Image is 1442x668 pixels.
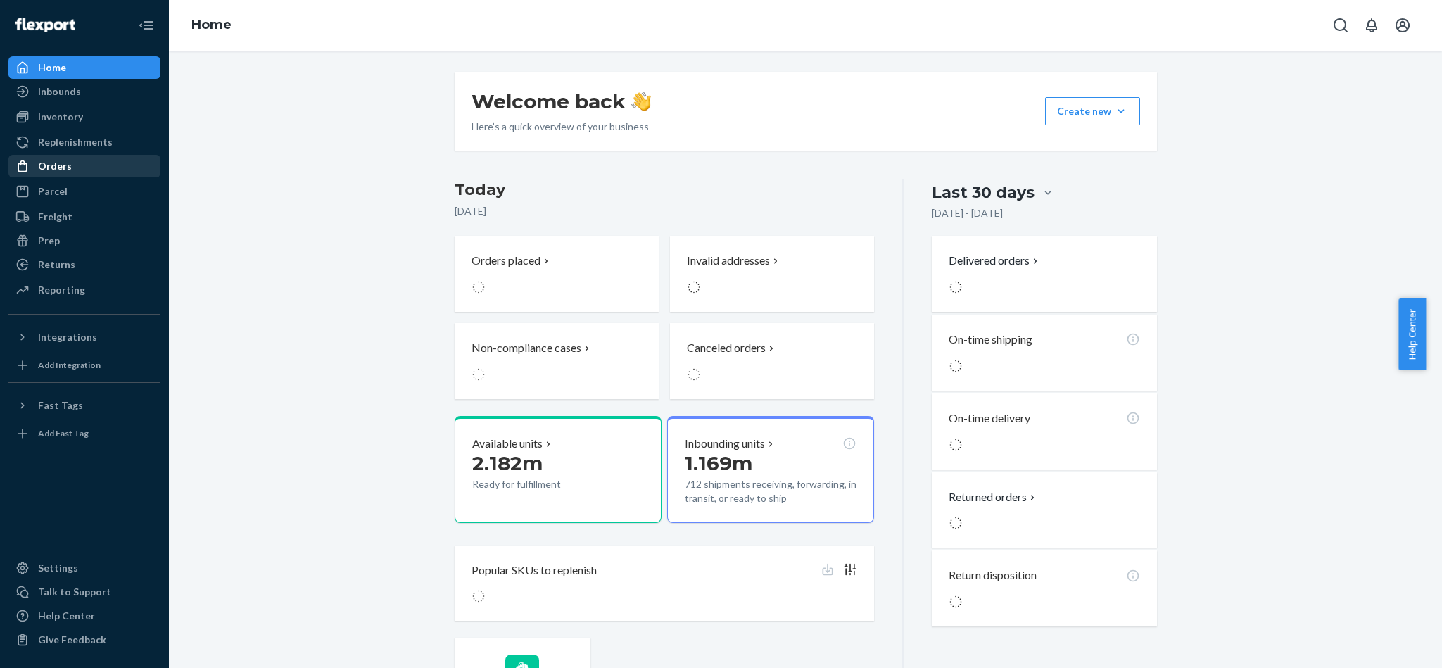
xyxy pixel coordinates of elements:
a: Home [191,17,232,32]
p: [DATE] [455,204,875,218]
div: Reporting [38,283,85,297]
button: Close Navigation [132,11,160,39]
p: On-time delivery [949,410,1030,427]
p: Inbounding units [685,436,765,452]
button: Give Feedback [8,629,160,651]
img: hand-wave emoji [631,92,651,111]
div: Inventory [38,110,83,124]
p: Popular SKUs to replenish [472,562,597,579]
button: Help Center [1398,298,1426,370]
button: Open Search Box [1327,11,1355,39]
button: Non-compliance cases [455,323,659,399]
a: Reporting [8,279,160,301]
a: Talk to Support [8,581,160,603]
div: Add Fast Tag [38,427,89,439]
a: Add Fast Tag [8,422,160,445]
p: Return disposition [949,567,1037,584]
button: Delivered orders [949,253,1041,269]
a: Prep [8,229,160,252]
button: Inbounding units1.169m712 shipments receiving, forwarding, in transit, or ready to ship [667,416,874,523]
div: Give Feedback [38,633,106,647]
a: Inventory [8,106,160,128]
a: Returns [8,253,160,276]
p: Non-compliance cases [472,340,581,356]
button: Create new [1045,97,1140,125]
div: Help Center [38,609,95,623]
h1: Welcome back [472,89,651,114]
a: Inbounds [8,80,160,103]
a: Orders [8,155,160,177]
button: Orders placed [455,236,659,312]
span: 2.182m [472,451,543,475]
p: Available units [472,436,543,452]
div: Fast Tags [38,398,83,412]
p: Canceled orders [687,340,766,356]
button: Open account menu [1389,11,1417,39]
a: Settings [8,557,160,579]
div: Replenishments [38,135,113,149]
p: Here’s a quick overview of your business [472,120,651,134]
div: Add Integration [38,359,101,371]
a: Parcel [8,180,160,203]
p: Ready for fulfillment [472,477,602,491]
button: Available units2.182mReady for fulfillment [455,416,662,523]
a: Replenishments [8,131,160,153]
button: Invalid addresses [670,236,874,312]
div: Integrations [38,330,97,344]
p: 712 shipments receiving, forwarding, in transit, or ready to ship [685,477,856,505]
div: Settings [38,561,78,575]
p: On-time shipping [949,332,1032,348]
button: Canceled orders [670,323,874,399]
div: Talk to Support [38,585,111,599]
button: Open notifications [1358,11,1386,39]
a: Help Center [8,605,160,627]
img: Flexport logo [15,18,75,32]
h3: Today [455,179,875,201]
div: Last 30 days [932,182,1035,203]
a: Home [8,56,160,79]
div: Orders [38,159,72,173]
p: [DATE] - [DATE] [932,206,1003,220]
a: Add Integration [8,354,160,377]
p: Invalid addresses [687,253,770,269]
span: 1.169m [685,451,752,475]
button: Integrations [8,326,160,348]
a: Freight [8,206,160,228]
div: Home [38,61,66,75]
div: Parcel [38,184,68,198]
div: Inbounds [38,84,81,99]
div: Freight [38,210,72,224]
p: Orders placed [472,253,540,269]
button: Returned orders [949,489,1038,505]
div: Returns [38,258,75,272]
button: Fast Tags [8,394,160,417]
div: Prep [38,234,60,248]
ol: breadcrumbs [180,5,243,46]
